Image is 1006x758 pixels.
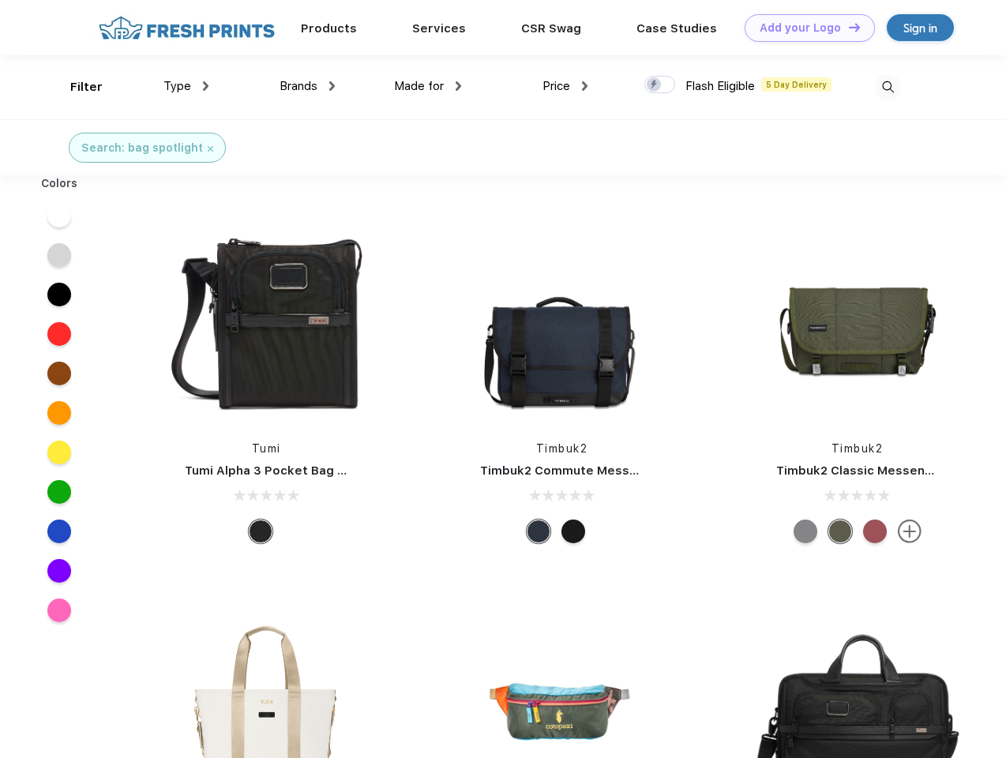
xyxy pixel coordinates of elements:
div: Eco Nautical [527,520,550,543]
a: Timbuk2 [536,442,588,455]
a: Timbuk2 Classic Messenger Bag [776,463,972,478]
img: dropdown.png [203,81,208,91]
div: Eco Collegiate Red [863,520,887,543]
div: Black [249,520,272,543]
span: 5 Day Delivery [761,77,831,92]
span: Made for [394,79,444,93]
img: func=resize&h=266 [456,215,666,425]
img: filter_cancel.svg [208,146,213,152]
a: Timbuk2 [831,442,884,455]
span: Brands [280,79,317,93]
a: Tumi Alpha 3 Pocket Bag Small [185,463,370,478]
div: Eco Black [561,520,585,543]
a: Sign in [887,14,954,41]
div: Search: bag spotlight [81,140,203,156]
img: fo%20logo%202.webp [94,14,280,42]
img: func=resize&h=266 [161,215,371,425]
img: dropdown.png [456,81,461,91]
img: dropdown.png [329,81,335,91]
img: desktop_search.svg [875,74,901,100]
div: Filter [70,78,103,96]
div: Sign in [903,19,937,37]
a: Products [301,21,357,36]
span: Type [163,79,191,93]
img: dropdown.png [582,81,587,91]
div: Eco Army [828,520,852,543]
a: Timbuk2 Commute Messenger Bag [480,463,692,478]
div: Eco Gunmetal [794,520,817,543]
span: Flash Eligible [685,79,755,93]
span: Price [542,79,570,93]
img: func=resize&h=266 [753,215,963,425]
div: Colors [29,175,90,192]
div: Add your Logo [760,21,841,35]
a: Tumi [252,442,281,455]
img: DT [849,23,860,32]
img: more.svg [898,520,922,543]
